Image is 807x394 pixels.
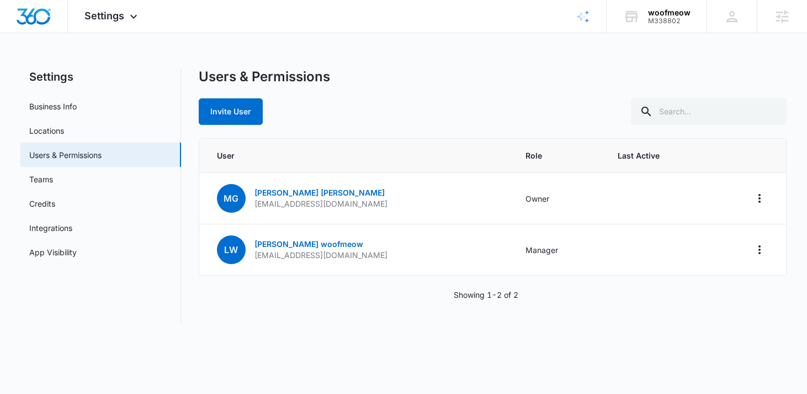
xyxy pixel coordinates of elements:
a: Users & Permissions [29,149,102,161]
a: Credits [29,198,55,209]
h2: Settings [20,69,181,85]
a: [PERSON_NAME] woofmeow [254,239,363,249]
a: Teams [29,174,53,185]
a: Integrations [29,222,72,234]
button: Invite User [199,98,263,125]
span: Last Active [618,150,698,161]
div: account name [648,8,691,17]
h1: Users & Permissions [199,69,330,85]
a: Invite User [199,107,263,116]
span: Lw [217,235,246,264]
input: Search... [631,98,787,125]
a: [PERSON_NAME] [PERSON_NAME] [254,188,385,197]
span: MG [217,184,246,213]
span: User [217,150,500,161]
a: Business Info [29,101,77,112]
button: Actions [751,190,768,207]
span: Settings [84,10,124,22]
a: Lw [217,245,246,255]
a: Locations [29,125,64,136]
button: Actions [751,241,768,259]
a: MG [217,194,246,203]
span: Role [525,150,591,161]
p: [EMAIL_ADDRESS][DOMAIN_NAME] [254,250,387,261]
td: Owner [512,173,604,224]
td: Manager [512,224,604,276]
div: account id [648,17,691,25]
a: App Visibility [29,246,77,258]
p: [EMAIL_ADDRESS][DOMAIN_NAME] [254,198,387,209]
p: Showing 1-2 of 2 [454,289,518,301]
